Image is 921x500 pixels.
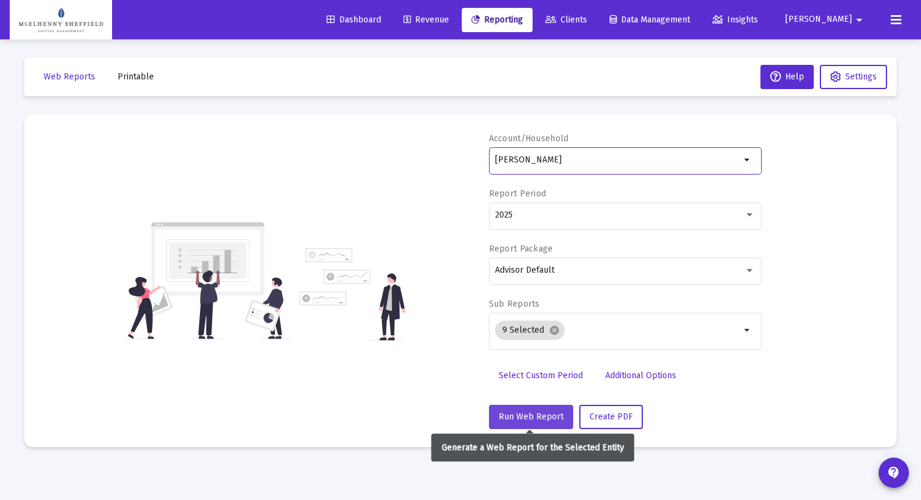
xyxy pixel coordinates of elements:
button: Printable [108,65,164,89]
mat-icon: arrow_drop_down [740,153,755,167]
button: Create PDF [579,405,643,429]
span: Revenue [404,15,449,25]
span: Reporting [471,15,523,25]
mat-icon: cancel [549,325,560,336]
label: Report Package [489,244,553,254]
a: Reporting [462,8,533,32]
span: Help [770,72,804,82]
mat-chip: 9 Selected [495,321,565,340]
label: Account/Household [489,133,569,144]
img: Dashboard [19,8,103,32]
mat-icon: arrow_drop_down [852,8,866,32]
mat-chip-list: Selection [495,318,740,342]
label: Sub Reports [489,299,540,309]
input: Search or select an account or household [495,155,740,165]
span: Printable [118,72,154,82]
span: 2025 [495,210,513,220]
span: Create PDF [590,412,633,422]
button: Settings [820,65,887,89]
span: Clients [545,15,587,25]
img: reporting-alt [299,248,405,341]
button: Help [760,65,814,89]
mat-icon: arrow_drop_down [740,323,755,338]
mat-icon: contact_support [886,465,901,480]
span: Insights [713,15,758,25]
span: Web Reports [44,72,95,82]
a: Clients [536,8,597,32]
a: Data Management [600,8,700,32]
a: Dashboard [317,8,391,32]
span: Run Web Report [499,412,564,422]
span: [PERSON_NAME] [785,15,852,25]
span: Dashboard [327,15,381,25]
button: Web Reports [34,65,105,89]
span: Select Custom Period [499,370,583,381]
button: [PERSON_NAME] [771,7,881,32]
button: Run Web Report [489,405,573,429]
a: Revenue [394,8,459,32]
span: Settings [845,72,877,82]
img: reporting [125,221,292,341]
span: Additional Options [605,370,676,381]
a: Insights [703,8,768,32]
span: Advisor Default [495,265,554,275]
label: Report Period [489,188,547,199]
span: Data Management [610,15,690,25]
